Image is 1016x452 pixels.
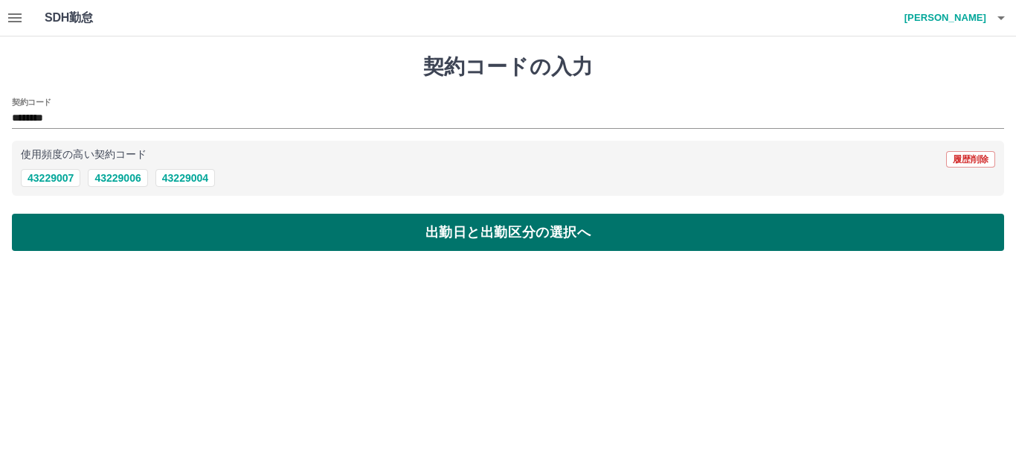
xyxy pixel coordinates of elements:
[88,169,147,187] button: 43229006
[12,214,1004,251] button: 出勤日と出勤区分の選択へ
[21,150,147,160] p: 使用頻度の高い契約コード
[21,169,80,187] button: 43229007
[12,96,51,108] h2: 契約コード
[946,151,995,168] button: 履歴削除
[12,54,1004,80] h1: 契約コードの入力
[155,169,215,187] button: 43229004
